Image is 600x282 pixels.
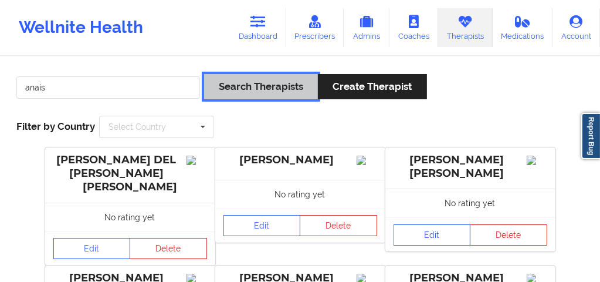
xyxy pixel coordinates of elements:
div: [PERSON_NAME] [PERSON_NAME] [394,153,547,180]
div: [PERSON_NAME] [223,153,377,167]
div: Select Country [109,123,166,131]
button: Create Therapist [318,74,426,99]
a: Coaches [389,8,438,47]
span: Filter by Country [16,120,95,132]
div: No rating yet [385,189,555,217]
a: Edit [223,215,301,236]
a: Therapists [438,8,493,47]
a: Prescribers [286,8,344,47]
img: Image%2Fplaceholer-image.png [527,156,547,165]
img: Image%2Fplaceholer-image.png [187,156,207,165]
button: Delete [300,215,377,236]
div: [PERSON_NAME] DEL [PERSON_NAME] [PERSON_NAME] [53,153,207,194]
div: No rating yet [45,203,215,231]
a: Admins [344,8,389,47]
a: Account [552,8,600,47]
a: Report Bug [581,113,600,159]
a: Dashboard [230,8,286,47]
button: Delete [130,238,207,259]
img: Image%2Fplaceholer-image.png [357,156,377,165]
a: Edit [53,238,131,259]
a: Edit [394,224,471,246]
button: Search Therapists [204,74,318,99]
div: No rating yet [215,180,385,209]
button: Delete [470,224,547,246]
a: Medications [493,8,553,47]
input: Search Keywords [16,76,200,99]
